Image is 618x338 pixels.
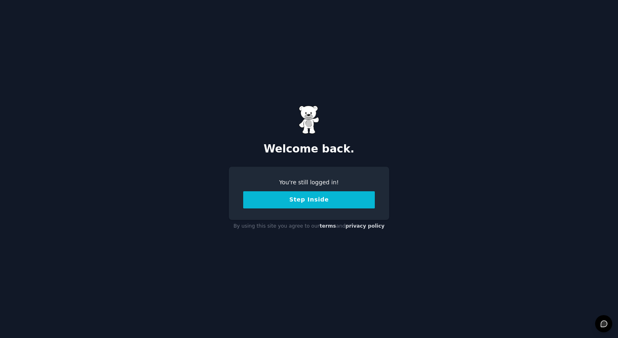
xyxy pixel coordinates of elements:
[243,191,375,208] button: Step Inside
[243,178,375,187] div: You're still logged in!
[243,196,375,203] a: Step Inside
[320,223,336,229] a: terms
[229,143,389,156] h2: Welcome back.
[299,105,319,134] img: Gummy Bear
[345,223,385,229] a: privacy policy
[229,220,389,233] div: By using this site you agree to our and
